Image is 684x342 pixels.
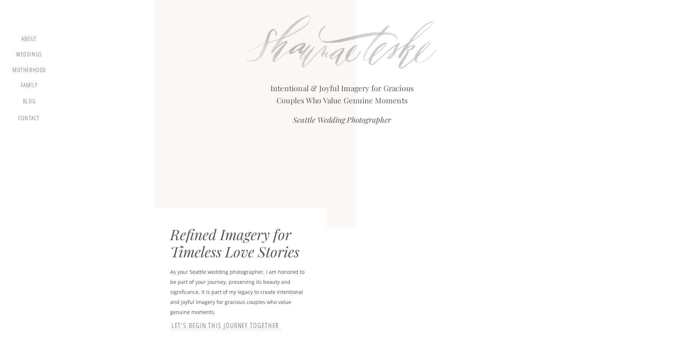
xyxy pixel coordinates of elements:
a: Weddings [15,51,43,60]
h2: Intentional & Joyful Imagery for Gracious Couples Who Value Genuine Moments [262,82,422,103]
a: blog [19,98,40,108]
a: motherhood [13,67,46,75]
a: let's begin this journey together [170,322,281,330]
a: contact [17,115,41,125]
div: Refined Imagery for Timeless Love Stories [170,226,315,260]
a: about [19,36,40,44]
i: Seattle Wedding Photographer [293,114,391,125]
p: As your Seattle wedding photographer, I am honored to be part of your journey, preserving its bea... [170,267,311,309]
a: Family [15,82,43,91]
